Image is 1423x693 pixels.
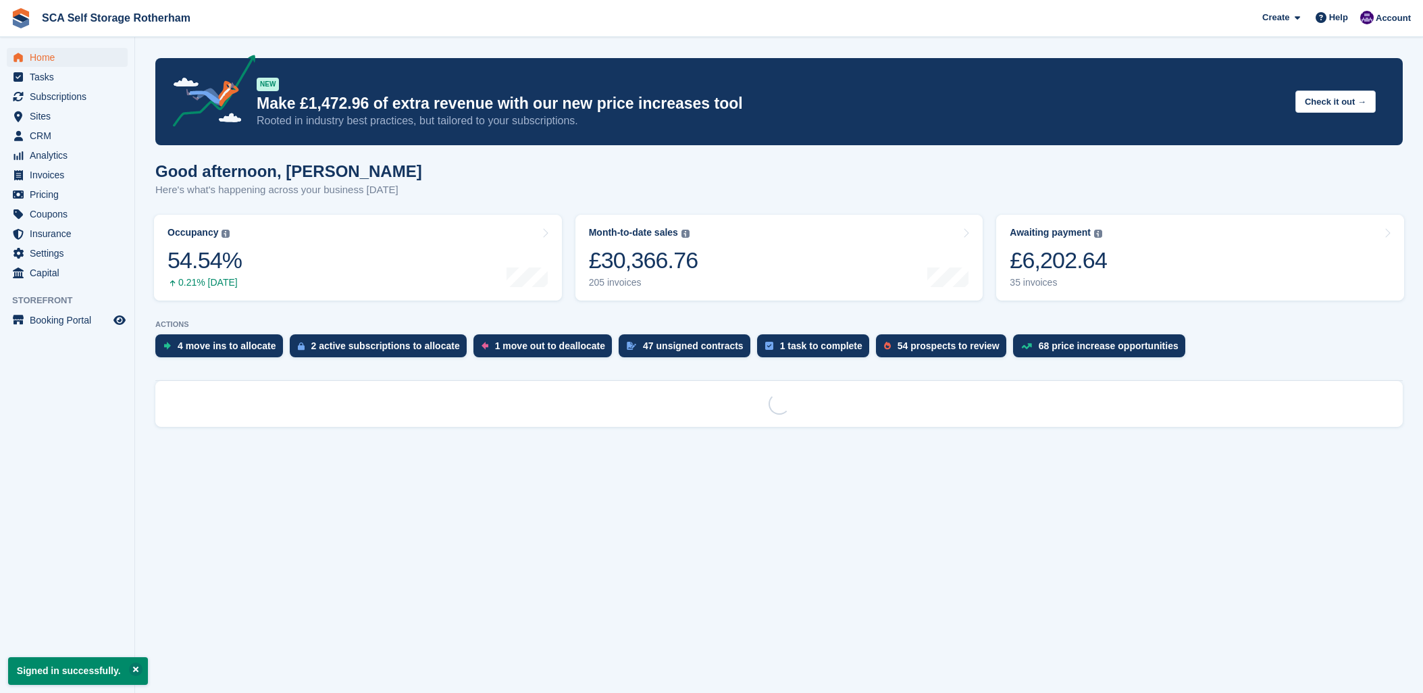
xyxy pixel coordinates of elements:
a: Month-to-date sales £30,366.76 205 invoices [575,215,983,301]
img: icon-info-grey-7440780725fd019a000dd9b08b2336e03edf1995a4989e88bcd33f0948082b44.svg [222,230,230,238]
a: menu [7,185,128,204]
a: SCA Self Storage Rotherham [36,7,196,29]
div: 1 move out to deallocate [495,340,605,351]
a: menu [7,48,128,67]
p: ACTIONS [155,320,1403,329]
a: menu [7,311,128,330]
p: Rooted in industry best practices, but tailored to your subscriptions. [257,113,1285,128]
a: 1 move out to deallocate [473,334,619,364]
p: Here's what's happening across your business [DATE] [155,182,422,198]
span: Capital [30,263,111,282]
img: stora-icon-8386f47178a22dfd0bd8f6a31ec36ba5ce8667c1dd55bd0f319d3a0aa187defe.svg [11,8,31,28]
span: Insurance [30,224,111,243]
a: menu [7,263,128,282]
img: task-75834270c22a3079a89374b754ae025e5fb1db73e45f91037f5363f120a921f8.svg [765,342,773,350]
span: Analytics [30,146,111,165]
span: Subscriptions [30,87,111,106]
span: Sites [30,107,111,126]
img: icon-info-grey-7440780725fd019a000dd9b08b2336e03edf1995a4989e88bcd33f0948082b44.svg [1094,230,1102,238]
img: contract_signature_icon-13c848040528278c33f63329250d36e43548de30e8caae1d1a13099fd9432cc5.svg [627,342,636,350]
div: 1 task to complete [780,340,862,351]
a: menu [7,126,128,145]
img: active_subscription_to_allocate_icon-d502201f5373d7db506a760aba3b589e785aa758c864c3986d89f69b8ff3... [298,342,305,351]
div: £6,202.64 [1010,247,1107,274]
a: 4 move ins to allocate [155,334,290,364]
a: 2 active subscriptions to allocate [290,334,473,364]
div: Month-to-date sales [589,227,678,238]
p: Make £1,472.96 of extra revenue with our new price increases tool [257,94,1285,113]
a: menu [7,244,128,263]
span: Home [30,48,111,67]
span: Tasks [30,68,111,86]
a: menu [7,107,128,126]
span: Account [1376,11,1411,25]
img: icon-info-grey-7440780725fd019a000dd9b08b2336e03edf1995a4989e88bcd33f0948082b44.svg [681,230,690,238]
a: Preview store [111,312,128,328]
div: 0.21% [DATE] [167,277,242,288]
div: 2 active subscriptions to allocate [311,340,460,351]
img: prospect-51fa495bee0391a8d652442698ab0144808aea92771e9ea1ae160a38d050c398.svg [884,342,891,350]
a: menu [7,68,128,86]
a: 68 price increase opportunities [1013,334,1192,364]
div: £30,366.76 [589,247,698,274]
a: menu [7,146,128,165]
span: Booking Portal [30,311,111,330]
p: Signed in successfully. [8,657,148,685]
h1: Good afternoon, [PERSON_NAME] [155,162,422,180]
a: 54 prospects to review [876,334,1013,364]
div: 54 prospects to review [898,340,1000,351]
img: move_outs_to_deallocate_icon-f764333ba52eb49d3ac5e1228854f67142a1ed5810a6f6cc68b1a99e826820c5.svg [482,342,488,350]
div: 54.54% [167,247,242,274]
span: Pricing [30,185,111,204]
img: price-adjustments-announcement-icon-8257ccfd72463d97f412b2fc003d46551f7dbcb40ab6d574587a9cd5c0d94... [161,55,256,132]
a: Occupancy 54.54% 0.21% [DATE] [154,215,562,301]
span: Invoices [30,165,111,184]
a: Awaiting payment £6,202.64 35 invoices [996,215,1404,301]
span: CRM [30,126,111,145]
span: Storefront [12,294,134,307]
a: menu [7,87,128,106]
a: 1 task to complete [757,334,876,364]
a: menu [7,205,128,224]
a: menu [7,165,128,184]
div: 35 invoices [1010,277,1107,288]
a: 47 unsigned contracts [619,334,757,364]
span: Create [1262,11,1289,24]
div: NEW [257,78,279,91]
img: Kelly Neesham [1360,11,1374,24]
span: Help [1329,11,1348,24]
div: Occupancy [167,227,218,238]
div: 205 invoices [589,277,698,288]
img: move_ins_to_allocate_icon-fdf77a2bb77ea45bf5b3d319d69a93e2d87916cf1d5bf7949dd705db3b84f3ca.svg [163,342,171,350]
a: menu [7,224,128,243]
span: Coupons [30,205,111,224]
img: price_increase_opportunities-93ffe204e8149a01c8c9dc8f82e8f89637d9d84a8eef4429ea346261dce0b2c0.svg [1021,343,1032,349]
div: 68 price increase opportunities [1039,340,1179,351]
button: Check it out → [1295,91,1376,113]
div: Awaiting payment [1010,227,1091,238]
div: 47 unsigned contracts [643,340,744,351]
span: Settings [30,244,111,263]
div: 4 move ins to allocate [178,340,276,351]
